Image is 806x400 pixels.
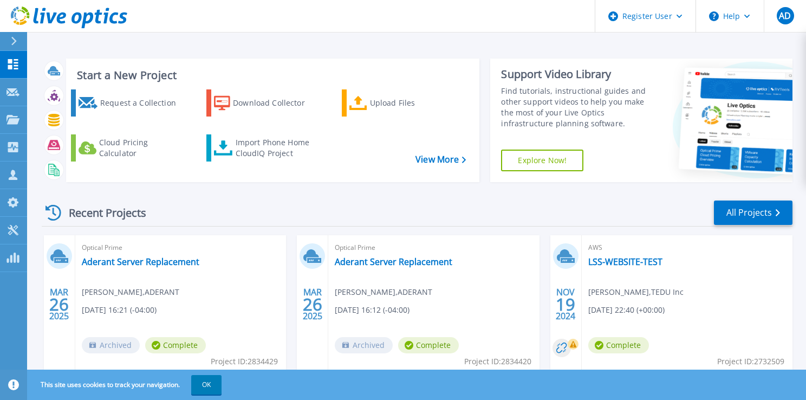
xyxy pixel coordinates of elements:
[82,256,199,267] a: Aderant Server Replacement
[588,337,649,353] span: Complete
[415,154,466,165] a: View More
[335,337,393,353] span: Archived
[555,285,576,324] div: NOV 2024
[588,242,786,254] span: AWS
[302,285,323,324] div: MAR 2025
[717,356,784,367] span: Project ID: 2732509
[82,304,157,316] span: [DATE] 16:21 (-04:00)
[100,92,179,114] div: Request a Collection
[714,201,792,225] a: All Projects
[335,304,409,316] span: [DATE] 16:12 (-04:00)
[211,356,278,367] span: Project ID: 2834429
[145,337,206,353] span: Complete
[49,300,69,309] span: 26
[398,337,459,353] span: Complete
[30,375,222,395] span: This site uses cookies to track your navigation.
[303,300,322,309] span: 26
[206,89,317,117] a: Download Collector
[588,286,684,298] span: [PERSON_NAME] , TEDU Inc
[464,356,531,367] span: Project ID: 2834420
[82,286,179,298] span: [PERSON_NAME] , ADERANT
[342,89,453,117] a: Upload Files
[42,199,161,226] div: Recent Projects
[335,256,452,267] a: Aderant Server Replacement
[501,67,652,81] div: Support Video Library
[99,137,179,159] div: Cloud Pricing Calculator
[335,286,432,298] span: [PERSON_NAME] , ADERANT
[233,92,315,114] div: Download Collector
[588,304,665,316] span: [DATE] 22:40 (+00:00)
[370,92,450,114] div: Upload Files
[501,150,583,171] a: Explore Now!
[82,242,279,254] span: Optical Prime
[501,86,652,129] div: Find tutorials, instructional guides and other support videos to help you make the most of your L...
[556,300,575,309] span: 19
[71,134,182,162] a: Cloud Pricing Calculator
[335,242,532,254] span: Optical Prime
[236,137,320,159] div: Import Phone Home CloudIQ Project
[588,256,662,267] a: LSS-WEBSITE-TEST
[77,69,466,81] h3: Start a New Project
[779,11,791,20] span: AD
[191,375,222,395] button: OK
[82,337,140,353] span: Archived
[49,285,69,324] div: MAR 2025
[71,89,182,117] a: Request a Collection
